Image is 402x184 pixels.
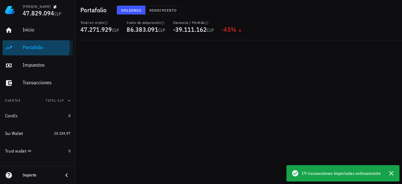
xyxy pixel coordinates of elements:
[80,20,119,25] div: Total en cripto
[80,5,109,15] h1: Portafolio
[173,20,214,25] div: Ganancia / Pérdida
[54,131,70,136] span: 20.234,97
[127,20,165,25] div: Costo de adquisición
[158,27,166,33] span: CLP
[127,25,158,34] span: 86.383.091
[23,9,54,17] span: 47.829.094
[5,131,23,136] div: Sui Wallet
[68,113,70,118] span: 0
[112,27,119,33] span: CLP
[207,27,214,33] span: CLP
[5,148,26,154] div: Trust wallet
[23,44,70,50] div: Portafolio
[301,170,381,177] span: 19 transacciones importadas exitosamente
[221,26,242,33] div: -45
[23,4,51,9] div: [PERSON_NAME]
[54,11,62,17] span: CLP
[149,8,177,13] span: Rendimiento
[3,23,73,38] a: Inicio
[388,5,398,15] div: avatar
[5,5,15,15] img: LedgiFi
[3,40,73,55] a: Portafolio
[3,143,73,159] a: Trust wallet 0
[5,166,37,171] div: [DOMAIN_NAME]
[231,25,236,34] span: %
[80,25,112,34] span: 47.271.929
[3,75,73,91] a: Transacciones
[46,98,64,103] span: Total CLP
[3,126,73,141] a: Sui Wallet 20.234,97
[68,148,70,153] span: 0
[173,25,207,34] span: -39.111.162
[23,80,70,86] div: Transacciones
[145,6,181,14] button: Rendimiento
[3,58,73,73] a: Impuestos
[23,173,58,178] div: Soporte
[3,161,73,176] a: [DOMAIN_NAME]
[3,108,73,123] a: CoinEx 0
[23,27,70,33] div: Inicio
[5,113,18,119] div: CoinEx
[23,62,70,68] div: Impuestos
[3,93,73,108] button: CuentasTotal CLP
[117,6,146,14] button: Holdings
[121,8,142,13] span: Holdings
